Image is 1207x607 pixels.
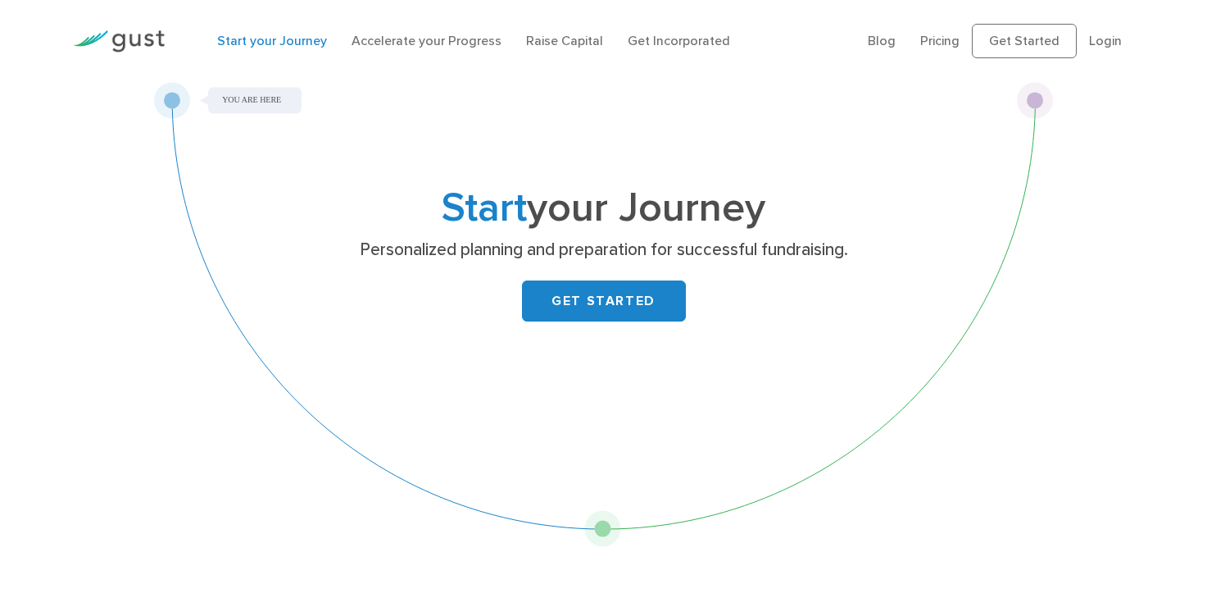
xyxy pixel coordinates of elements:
a: Start your Journey [217,33,327,48]
a: Get Started [972,24,1077,58]
a: GET STARTED [522,281,686,322]
img: Gust Logo [73,30,165,52]
a: Login [1089,33,1122,48]
a: Raise Capital [526,33,603,48]
a: Blog [868,33,896,48]
a: Get Incorporated [628,33,730,48]
a: Pricing [920,33,960,48]
a: Accelerate your Progress [352,33,501,48]
p: Personalized planning and preparation for successful fundraising. [286,239,921,262]
span: Start [442,184,527,232]
h1: your Journey [280,189,928,227]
